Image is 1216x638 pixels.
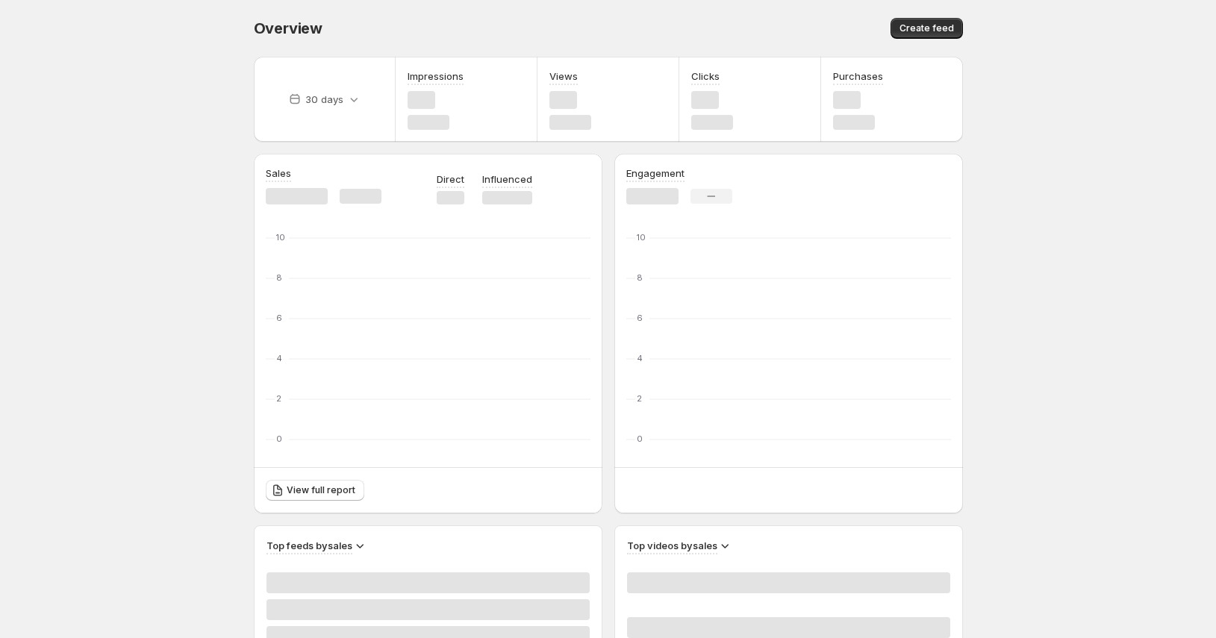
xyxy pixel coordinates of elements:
[276,434,282,444] text: 0
[266,480,364,501] a: View full report
[408,69,464,84] h3: Impressions
[691,69,720,84] h3: Clicks
[266,538,352,553] h3: Top feeds by sales
[637,353,643,363] text: 4
[637,393,642,404] text: 2
[305,92,343,107] p: 30 days
[276,393,281,404] text: 2
[266,166,291,181] h3: Sales
[637,272,643,283] text: 8
[276,313,282,323] text: 6
[549,69,578,84] h3: Views
[833,69,883,84] h3: Purchases
[891,18,963,39] button: Create feed
[276,353,282,363] text: 4
[254,19,322,37] span: Overview
[437,172,464,187] p: Direct
[899,22,954,34] span: Create feed
[626,166,685,181] h3: Engagement
[637,434,643,444] text: 0
[627,538,717,553] h3: Top videos by sales
[287,484,355,496] span: View full report
[276,272,282,283] text: 8
[637,313,643,323] text: 6
[482,172,532,187] p: Influenced
[276,232,285,243] text: 10
[637,232,646,243] text: 10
